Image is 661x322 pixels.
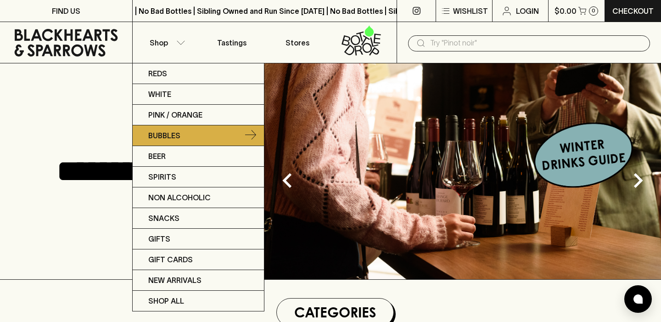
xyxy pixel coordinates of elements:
p: Non Alcoholic [148,192,211,203]
a: Gift Cards [133,249,264,270]
a: Beer [133,146,264,167]
p: Spirits [148,171,176,182]
a: Gifts [133,229,264,249]
a: New Arrivals [133,270,264,291]
p: Gifts [148,233,170,244]
p: White [148,89,171,100]
a: Non Alcoholic [133,187,264,208]
a: Spirits [133,167,264,187]
a: Pink / Orange [133,105,264,125]
p: Gift Cards [148,254,193,265]
a: Reds [133,63,264,84]
a: Bubbles [133,125,264,146]
p: Snacks [148,213,179,224]
p: New Arrivals [148,275,202,286]
a: SHOP ALL [133,291,264,311]
p: SHOP ALL [148,295,184,306]
a: White [133,84,264,105]
p: Beer [148,151,166,162]
a: Snacks [133,208,264,229]
img: bubble-icon [633,294,643,304]
p: Reds [148,68,167,79]
p: Bubbles [148,130,180,141]
p: Pink / Orange [148,109,202,120]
